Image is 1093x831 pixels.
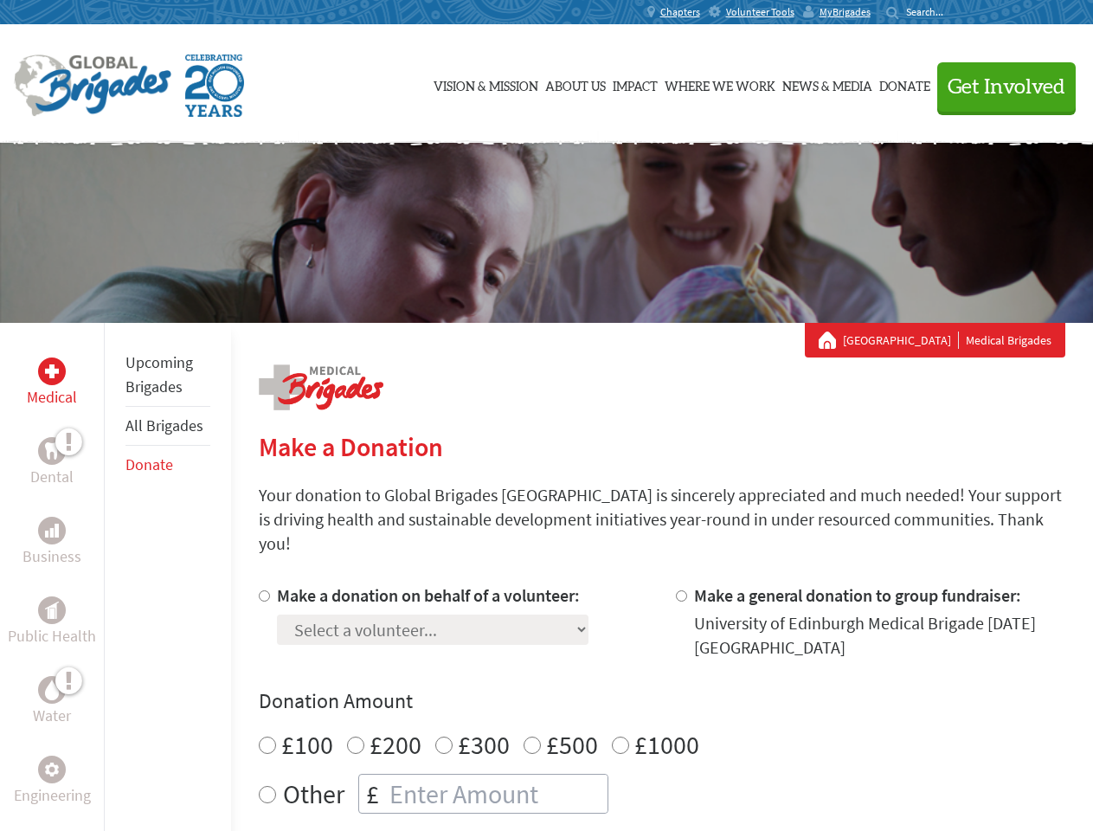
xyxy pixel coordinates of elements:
[434,41,538,127] a: Vision & Mission
[23,544,81,569] p: Business
[8,624,96,648] p: Public Health
[45,364,59,378] img: Medical
[38,756,66,783] div: Engineering
[726,5,794,19] span: Volunteer Tools
[45,680,59,699] img: Water
[45,763,59,776] img: Engineering
[545,41,606,127] a: About Us
[665,41,775,127] a: Where We Work
[125,352,193,396] a: Upcoming Brigades
[38,517,66,544] div: Business
[38,437,66,465] div: Dental
[694,611,1065,660] div: University of Edinburgh Medical Brigade [DATE] [GEOGRAPHIC_DATA]
[634,728,699,761] label: £1000
[879,41,930,127] a: Donate
[370,728,421,761] label: £200
[906,5,955,18] input: Search...
[23,517,81,569] a: BusinessBusiness
[38,676,66,704] div: Water
[45,524,59,538] img: Business
[125,454,173,474] a: Donate
[185,55,244,117] img: Global Brigades Celebrating 20 Years
[14,55,171,117] img: Global Brigades Logo
[38,358,66,385] div: Medical
[948,77,1065,98] span: Get Involved
[259,431,1065,462] h2: Make a Donation
[125,446,210,484] li: Donate
[283,774,344,814] label: Other
[45,602,59,619] img: Public Health
[30,437,74,489] a: DentalDental
[259,687,1065,715] h4: Donation Amount
[125,407,210,446] li: All Brigades
[45,442,59,459] img: Dental
[843,332,959,349] a: [GEOGRAPHIC_DATA]
[259,483,1065,556] p: Your donation to Global Brigades [GEOGRAPHIC_DATA] is sincerely appreciated and much needed! Your...
[33,704,71,728] p: Water
[819,332,1051,349] div: Medical Brigades
[27,358,77,409] a: MedicalMedical
[277,584,580,606] label: Make a donation on behalf of a volunteer:
[125,344,210,407] li: Upcoming Brigades
[14,756,91,808] a: EngineeringEngineering
[694,584,1021,606] label: Make a general donation to group fundraiser:
[30,465,74,489] p: Dental
[782,41,872,127] a: News & Media
[359,775,386,813] div: £
[458,728,510,761] label: £300
[125,415,203,435] a: All Brigades
[281,728,333,761] label: £100
[386,775,608,813] input: Enter Amount
[33,676,71,728] a: WaterWater
[613,41,658,127] a: Impact
[546,728,598,761] label: £500
[38,596,66,624] div: Public Health
[14,783,91,808] p: Engineering
[259,364,383,410] img: logo-medical.png
[27,385,77,409] p: Medical
[820,5,871,19] span: MyBrigades
[8,596,96,648] a: Public HealthPublic Health
[660,5,700,19] span: Chapters
[937,62,1076,112] button: Get Involved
